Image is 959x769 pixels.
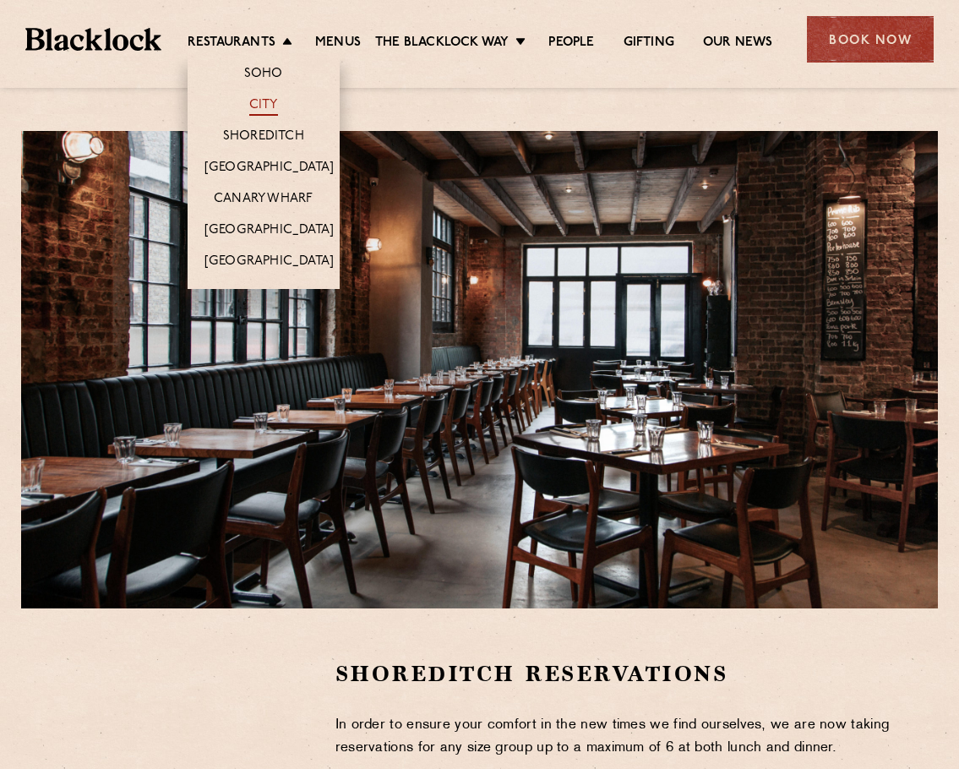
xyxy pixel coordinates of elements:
a: [GEOGRAPHIC_DATA] [204,222,334,241]
a: Shoreditch [223,128,304,147]
a: Our News [703,35,773,53]
h2: Shoreditch Reservations [335,659,938,689]
div: Book Now [807,16,934,63]
a: City [249,97,278,116]
a: Soho [244,66,283,85]
a: Menus [315,35,361,53]
a: Restaurants [188,35,275,53]
a: [GEOGRAPHIC_DATA] [204,160,334,178]
a: The Blacklock Way [375,35,509,53]
a: Gifting [624,35,674,53]
a: [GEOGRAPHIC_DATA] [204,254,334,272]
p: In order to ensure your comfort in the new times we find ourselves, we are now taking reservation... [335,714,938,760]
img: BL_Textured_Logo-footer-cropped.svg [25,28,161,51]
a: People [548,35,594,53]
a: Canary Wharf [214,191,313,210]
